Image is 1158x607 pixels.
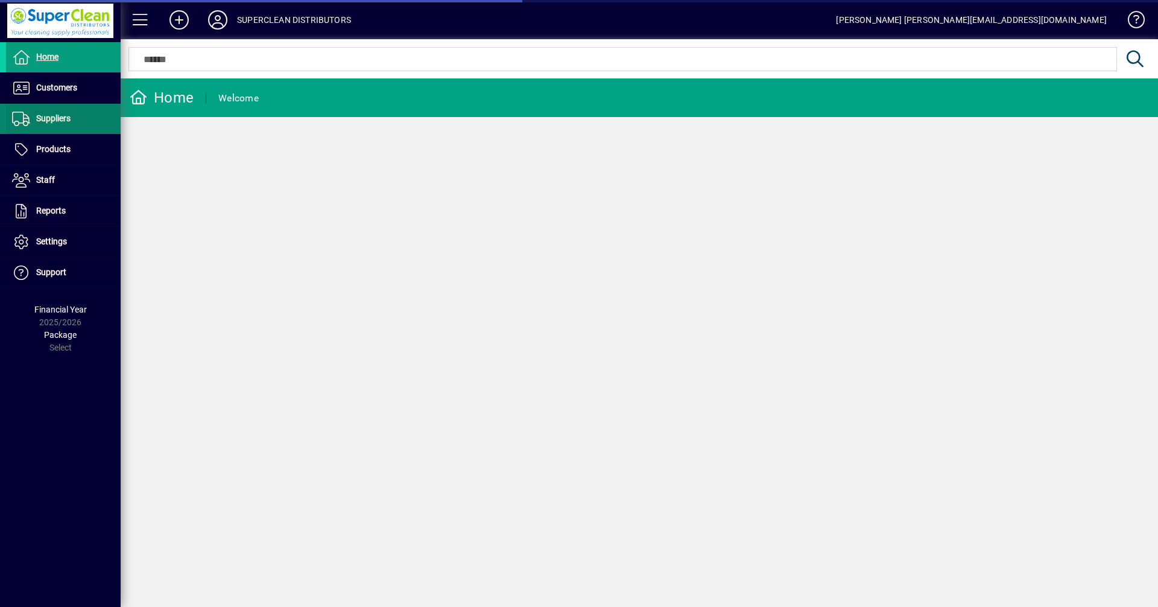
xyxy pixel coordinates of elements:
[218,89,259,108] div: Welcome
[130,88,194,107] div: Home
[36,175,55,185] span: Staff
[160,9,198,31] button: Add
[6,135,121,165] a: Products
[6,104,121,134] a: Suppliers
[36,267,66,277] span: Support
[198,9,237,31] button: Profile
[836,10,1107,30] div: [PERSON_NAME] [PERSON_NAME][EMAIL_ADDRESS][DOMAIN_NAME]
[1119,2,1143,42] a: Knowledge Base
[6,227,121,257] a: Settings
[36,206,66,215] span: Reports
[6,165,121,195] a: Staff
[237,10,351,30] div: SUPERCLEAN DISTRIBUTORS
[6,258,121,288] a: Support
[44,330,77,340] span: Package
[36,52,59,62] span: Home
[36,113,71,123] span: Suppliers
[6,196,121,226] a: Reports
[36,144,71,154] span: Products
[36,237,67,246] span: Settings
[34,305,87,314] span: Financial Year
[6,73,121,103] a: Customers
[36,83,77,92] span: Customers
